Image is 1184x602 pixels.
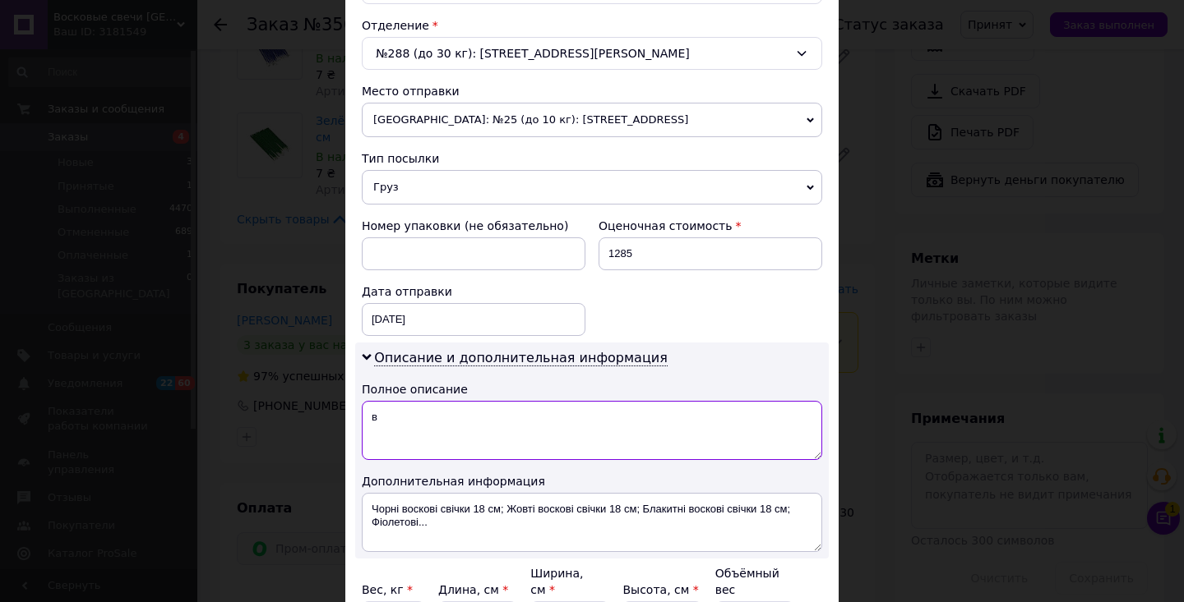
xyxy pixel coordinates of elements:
[362,583,413,596] label: Вес, кг
[362,17,822,34] div: Отделение
[362,37,822,70] div: №288 (до 30 кг): [STREET_ADDRESS][PERSON_NAME]
[622,583,698,596] label: Высота, см
[438,583,508,596] label: Длина, см
[362,381,822,398] div: Полное описание
[362,152,439,165] span: Тип посылки
[362,85,460,98] span: Место отправки
[362,218,585,234] div: Номер упаковки (не обязательно)
[362,401,822,460] textarea: в
[362,170,822,204] span: Груз
[362,103,822,137] span: [GEOGRAPHIC_DATA]: №25 (до 10 кг): [STREET_ADDRESS]
[599,218,822,234] div: Оценочная стоимость
[362,493,822,552] textarea: Чорні воскові свічки 18 см; Жовті воскові свічки 18 см; Блакитні воскові свічки 18 см; Фіолетові...
[374,350,668,366] span: Описание и дополнительная информация
[530,567,583,596] label: Ширина, см
[362,283,585,300] div: Дата отправки
[362,473,822,489] div: Дополнительная информация
[715,565,794,598] div: Объёмный вес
